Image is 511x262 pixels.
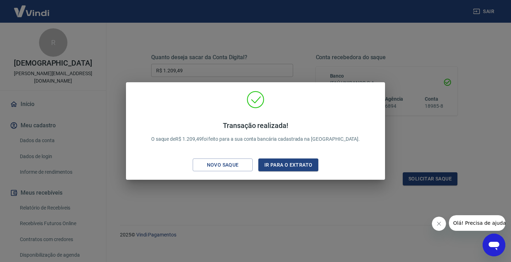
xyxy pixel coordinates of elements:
iframe: Fechar mensagem [432,217,446,231]
span: Olá! Precisa de ajuda? [4,5,60,11]
iframe: Botão para abrir a janela de mensagens [483,234,505,256]
div: Novo saque [198,161,247,169]
p: O saque de R$ 1.209,49 foi feito para a sua conta bancária cadastrada na [GEOGRAPHIC_DATA]. [151,121,360,143]
button: Novo saque [193,158,253,172]
iframe: Mensagem da empresa [449,215,505,231]
button: Ir para o extrato [258,158,318,172]
h4: Transação realizada! [151,121,360,130]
